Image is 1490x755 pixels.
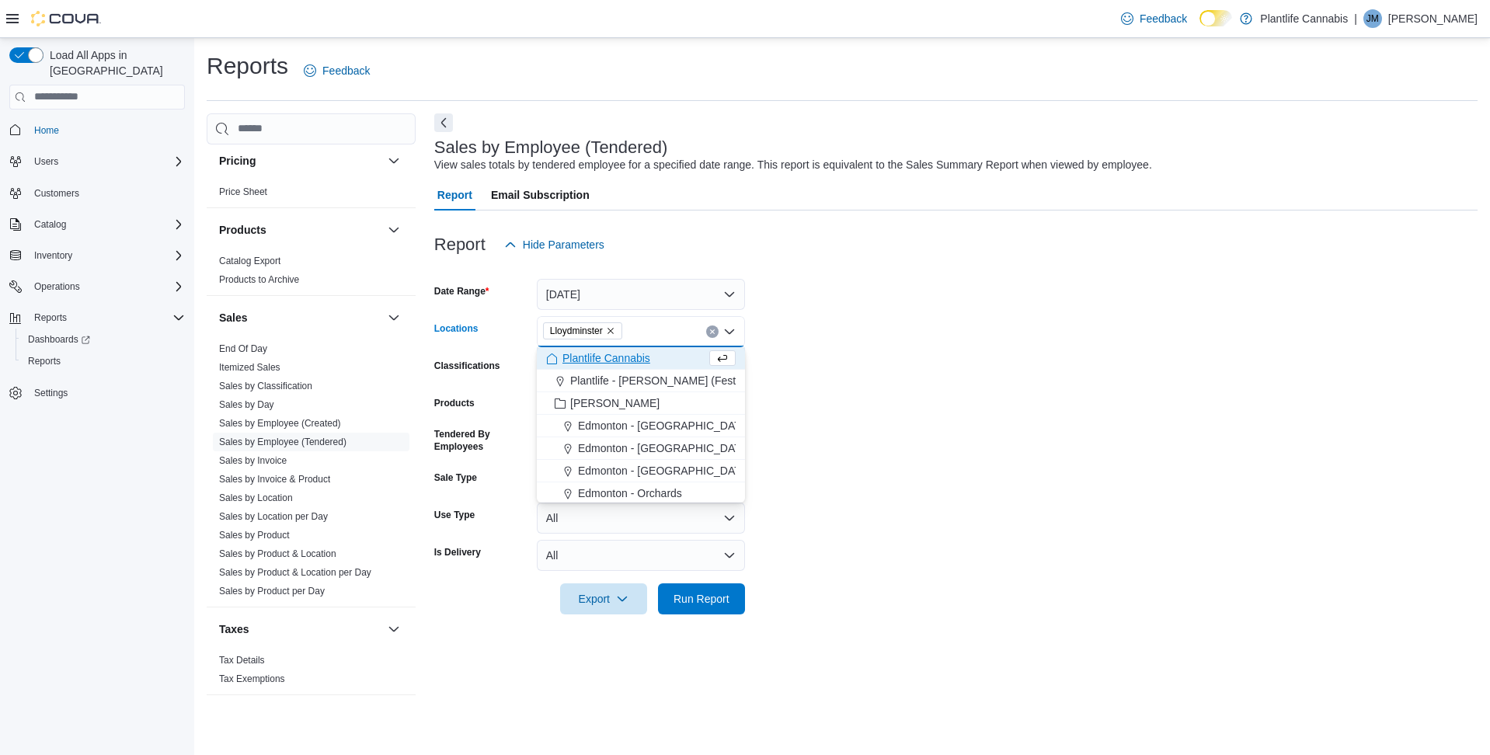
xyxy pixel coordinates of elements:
[219,530,290,541] a: Sales by Product
[219,510,328,523] span: Sales by Location per Day
[674,591,729,607] span: Run Report
[219,567,371,578] a: Sales by Product & Location per Day
[3,276,191,297] button: Operations
[207,339,416,607] div: Sales
[28,121,65,140] a: Home
[1140,11,1187,26] span: Feedback
[498,229,611,260] button: Hide Parameters
[434,157,1152,173] div: View sales totals by tendered employee for a specified date range. This report is equivalent to t...
[28,384,74,402] a: Settings
[22,330,185,349] span: Dashboards
[434,397,475,409] label: Products
[322,63,370,78] span: Feedback
[1363,9,1382,28] div: Janet Minty
[537,482,745,505] button: Edmonton - Orchards
[1260,9,1348,28] p: Plantlife Cannabis
[219,621,249,637] h3: Taxes
[3,307,191,329] button: Reports
[9,113,185,445] nav: Complex example
[434,509,475,521] label: Use Type
[537,437,745,460] button: Edmonton - [GEOGRAPHIC_DATA]
[219,256,280,266] a: Catalog Export
[28,333,90,346] span: Dashboards
[543,322,622,339] span: Lloydminster
[537,460,745,482] button: Edmonton - [GEOGRAPHIC_DATA]
[34,311,67,324] span: Reports
[44,47,185,78] span: Load All Apps in [GEOGRAPHIC_DATA]
[219,673,285,685] span: Tax Exemptions
[219,153,256,169] h3: Pricing
[22,352,185,371] span: Reports
[219,418,341,429] a: Sales by Employee (Created)
[550,323,603,339] span: Lloydminster
[16,350,191,372] button: Reports
[3,119,191,141] button: Home
[219,343,267,355] span: End Of Day
[28,246,78,265] button: Inventory
[219,343,267,354] a: End Of Day
[34,124,59,137] span: Home
[434,546,481,558] label: Is Delivery
[606,326,615,336] button: Remove Lloydminster from selection in this group
[219,273,299,286] span: Products to Archive
[28,383,185,402] span: Settings
[706,325,719,338] button: Clear input
[34,280,80,293] span: Operations
[219,654,265,666] span: Tax Details
[219,398,274,411] span: Sales by Day
[434,428,531,453] label: Tendered By Employees
[578,440,750,456] span: Edmonton - [GEOGRAPHIC_DATA]
[219,586,325,597] a: Sales by Product per Day
[219,621,381,637] button: Taxes
[3,214,191,235] button: Catalog
[3,245,191,266] button: Inventory
[434,138,668,157] h3: Sales by Employee (Tendered)
[537,347,745,370] button: Plantlife Cannabis
[34,218,66,231] span: Catalog
[219,417,341,430] span: Sales by Employee (Created)
[28,246,185,265] span: Inventory
[219,380,312,392] span: Sales by Classification
[219,492,293,503] a: Sales by Location
[1199,26,1200,27] span: Dark Mode
[219,310,248,325] h3: Sales
[207,651,416,694] div: Taxes
[219,361,280,374] span: Itemized Sales
[578,485,682,501] span: Edmonton - Orchards
[1115,3,1193,34] a: Feedback
[28,308,73,327] button: Reports
[28,184,85,203] a: Customers
[28,152,185,171] span: Users
[219,655,265,666] a: Tax Details
[298,55,376,86] a: Feedback
[34,387,68,399] span: Settings
[219,529,290,541] span: Sales by Product
[207,183,416,207] div: Pricing
[219,492,293,504] span: Sales by Location
[34,155,58,168] span: Users
[569,583,638,614] span: Export
[570,395,660,411] span: [PERSON_NAME]
[28,183,185,203] span: Customers
[219,255,280,267] span: Catalog Export
[28,355,61,367] span: Reports
[219,585,325,597] span: Sales by Product per Day
[219,455,287,466] a: Sales by Invoice
[1366,9,1379,28] span: JM
[1354,9,1357,28] p: |
[219,274,299,285] a: Products to Archive
[385,308,403,327] button: Sales
[385,620,403,638] button: Taxes
[1199,10,1232,26] input: Dark Mode
[3,182,191,204] button: Customers
[578,418,750,433] span: Edmonton - [GEOGRAPHIC_DATA]
[219,186,267,197] a: Price Sheet
[3,381,191,404] button: Settings
[537,415,745,437] button: Edmonton - [GEOGRAPHIC_DATA]
[28,215,185,234] span: Catalog
[537,503,745,534] button: All
[578,463,750,478] span: Edmonton - [GEOGRAPHIC_DATA]
[723,325,736,338] button: Close list of options
[219,566,371,579] span: Sales by Product & Location per Day
[219,362,280,373] a: Itemized Sales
